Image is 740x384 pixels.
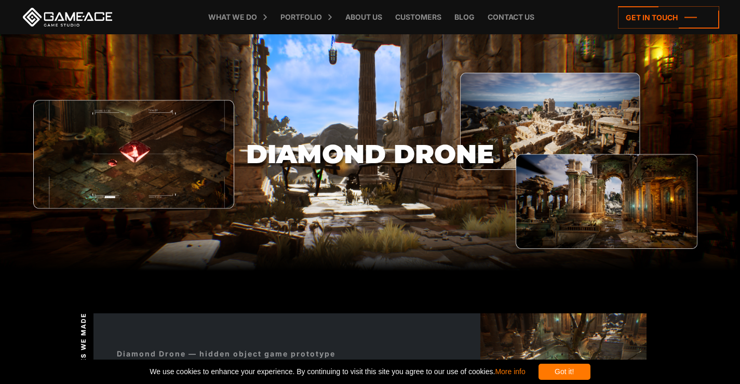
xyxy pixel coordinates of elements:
a: Get in touch [618,6,719,29]
a: More info [495,367,525,376]
div: Diamond Drone — hidden object game prototype [117,348,335,359]
h1: Diamond Drone [246,140,494,169]
div: Got it! [539,364,590,380]
span: We use cookies to enhance your experience. By continuing to visit this site you agree to our use ... [150,364,525,380]
span: Games we made [79,312,88,380]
